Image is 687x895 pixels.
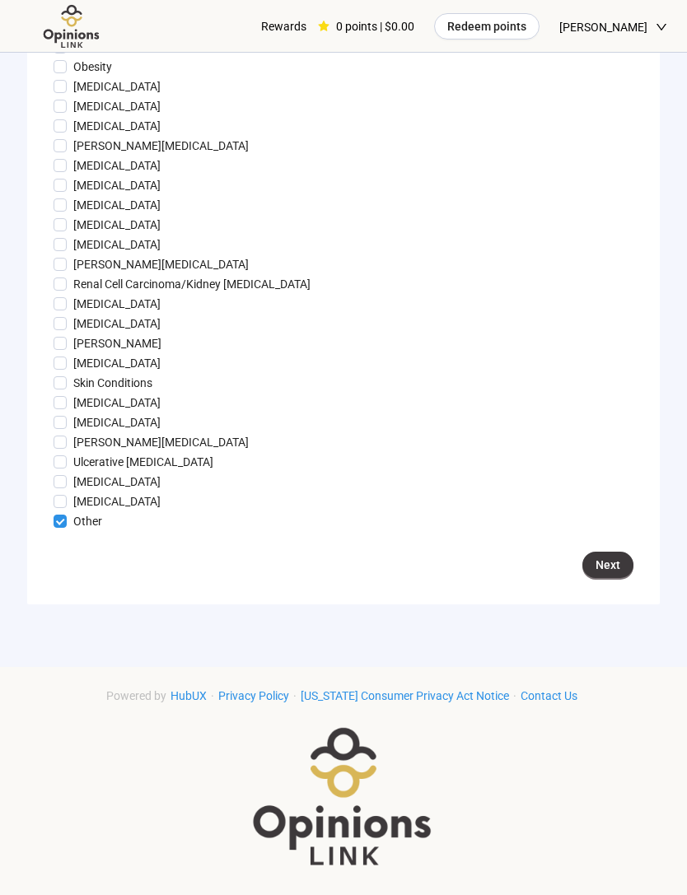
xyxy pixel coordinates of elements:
[73,255,249,273] p: [PERSON_NAME][MEDICAL_DATA]
[297,689,513,702] a: [US_STATE] Consumer Privacy Act Notice
[73,275,311,293] p: Renal Cell Carcinoma/Kidney [MEDICAL_DATA]
[73,315,161,333] p: [MEDICAL_DATA]
[559,1,647,54] span: [PERSON_NAME]
[106,687,582,705] div: · · ·
[582,552,633,578] button: Next
[73,156,161,175] p: [MEDICAL_DATA]
[106,689,166,702] span: Powered by
[73,394,161,412] p: [MEDICAL_DATA]
[73,216,161,234] p: [MEDICAL_DATA]
[73,433,249,451] p: [PERSON_NAME][MEDICAL_DATA]
[73,77,161,96] p: [MEDICAL_DATA]
[447,17,526,35] span: Redeem points
[596,556,620,574] span: Next
[73,117,161,135] p: [MEDICAL_DATA]
[434,13,540,40] button: Redeem points
[214,689,293,702] a: Privacy Policy
[73,176,161,194] p: [MEDICAL_DATA]
[73,374,152,392] p: Skin Conditions
[73,473,161,491] p: [MEDICAL_DATA]
[73,334,161,352] p: [PERSON_NAME]
[73,413,161,431] p: [MEDICAL_DATA]
[656,21,667,33] span: down
[73,137,249,155] p: [PERSON_NAME][MEDICAL_DATA]
[166,689,211,702] a: HubUX
[73,58,112,76] p: Obesity
[516,689,582,702] a: Contact Us
[318,21,329,32] span: star
[73,492,161,510] p: [MEDICAL_DATA]
[73,235,161,254] p: [MEDICAL_DATA]
[73,354,161,372] p: [MEDICAL_DATA]
[73,512,102,530] p: Other
[73,295,161,313] p: [MEDICAL_DATA]
[73,453,213,471] p: Ulcerative [MEDICAL_DATA]
[73,196,161,214] p: [MEDICAL_DATA]
[73,97,161,115] p: [MEDICAL_DATA]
